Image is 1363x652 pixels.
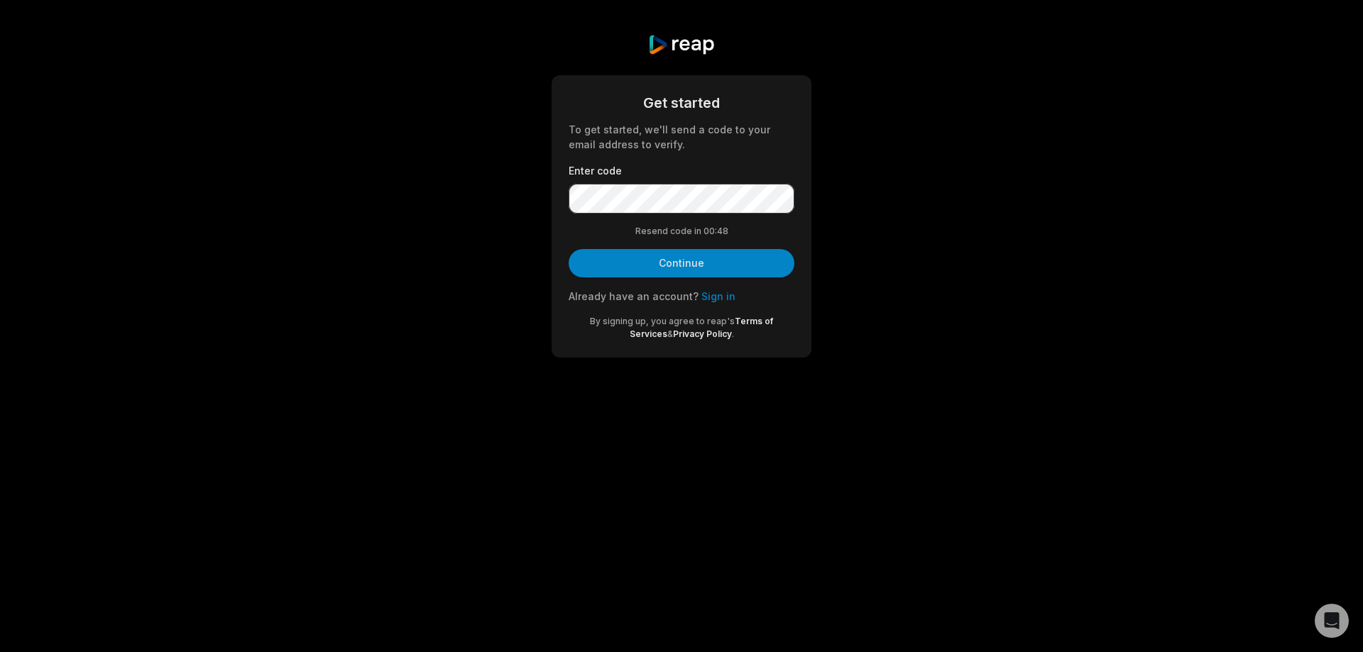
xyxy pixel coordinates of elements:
[647,34,715,55] img: reap
[590,316,735,326] span: By signing up, you agree to reap's
[717,225,728,238] span: 48
[569,290,699,302] span: Already have an account?
[569,163,794,178] label: Enter code
[569,225,794,238] div: Resend code in 00:
[630,316,774,339] a: Terms of Services
[1315,604,1349,638] div: Open Intercom Messenger
[701,290,735,302] a: Sign in
[673,328,732,339] a: Privacy Policy
[667,328,673,339] span: &
[732,328,734,339] span: .
[569,122,794,152] div: To get started, we'll send a code to your email address to verify.
[569,249,794,277] button: Continue
[569,92,794,114] div: Get started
